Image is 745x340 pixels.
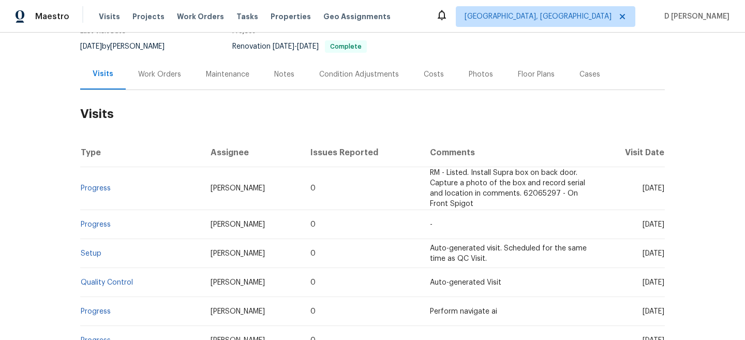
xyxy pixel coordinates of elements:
div: Cases [579,69,600,80]
span: Properties [271,11,311,22]
div: Maintenance [206,69,249,80]
span: [DATE] [643,185,664,192]
span: - [430,221,433,228]
span: [DATE] [273,43,294,50]
span: [DATE] [643,250,664,257]
span: Complete [326,43,366,50]
h2: Visits [80,90,665,138]
a: Setup [81,250,101,257]
span: [PERSON_NAME] [211,308,265,315]
span: [DATE] [643,221,664,228]
span: 0 [310,308,316,315]
span: Projects [132,11,165,22]
th: Type [80,138,202,167]
th: Comments [422,138,597,167]
span: [PERSON_NAME] [211,250,265,257]
div: Work Orders [138,69,181,80]
span: Tasks [236,13,258,20]
a: Progress [81,221,111,228]
div: Notes [274,69,294,80]
span: Renovation [232,43,367,50]
span: 0 [310,185,316,192]
span: D [PERSON_NAME] [660,11,729,22]
span: [PERSON_NAME] [211,185,265,192]
span: [DATE] [297,43,319,50]
div: Floor Plans [518,69,555,80]
a: Quality Control [81,279,133,286]
span: Geo Assignments [323,11,391,22]
div: by [PERSON_NAME] [80,40,177,53]
th: Issues Reported [302,138,421,167]
span: RM - Listed. Install Supra box on back door. Capture a photo of the box and record serial and loc... [430,169,585,208]
span: [PERSON_NAME] [211,279,265,286]
span: Perform navigate ai [430,308,497,315]
span: Maestro [35,11,69,22]
span: Auto-generated Visit [430,279,501,286]
div: Visits [93,69,113,79]
span: 0 [310,221,316,228]
span: [GEOGRAPHIC_DATA], [GEOGRAPHIC_DATA] [465,11,612,22]
span: [DATE] [643,308,664,315]
span: [PERSON_NAME] [211,221,265,228]
div: Condition Adjustments [319,69,399,80]
th: Visit Date [597,138,665,167]
a: Progress [81,185,111,192]
div: Costs [424,69,444,80]
span: [DATE] [643,279,664,286]
span: - [273,43,319,50]
span: Auto-generated visit. Scheduled for the same time as QC Visit. [430,245,587,262]
span: 0 [310,250,316,257]
span: [DATE] [80,43,102,50]
span: 0 [310,279,316,286]
span: Visits [99,11,120,22]
th: Assignee [202,138,303,167]
span: Work Orders [177,11,224,22]
a: Progress [81,308,111,315]
div: Photos [469,69,493,80]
